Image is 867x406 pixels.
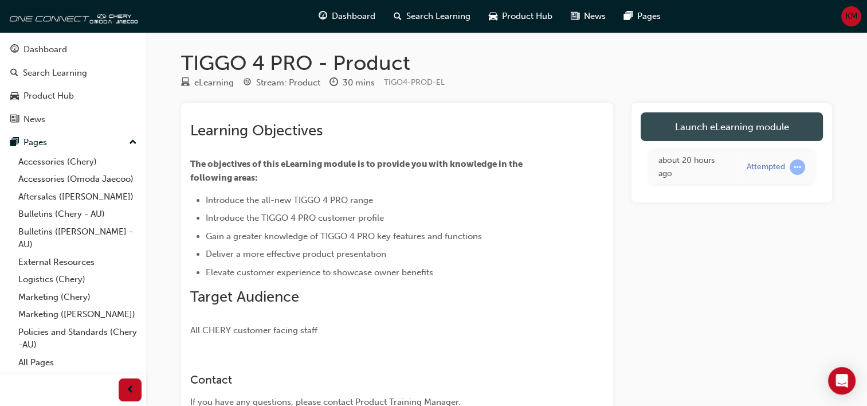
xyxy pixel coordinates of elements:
[181,76,234,90] div: Type
[384,77,445,87] span: Learning resource code
[790,159,805,175] span: learningRecordVerb_ATTEMPT-icon
[5,109,142,130] a: News
[5,63,142,84] a: Search Learning
[194,76,234,89] div: eLearning
[23,89,74,103] div: Product Hub
[14,323,142,354] a: Policies and Standards (Chery -AU)
[206,213,384,223] span: Introduce the TIGGO 4 PRO customer profile
[502,10,552,23] span: Product Hub
[14,170,142,188] a: Accessories (Omoda Jaecoo)
[641,112,823,141] a: Launch eLearning module
[190,159,524,183] span: The objectives of this eLearning module is to provide you with knowledge in the following areas:
[828,367,856,395] div: Open Intercom Messenger
[190,288,299,306] span: Target Audience
[14,188,142,206] a: Aftersales ([PERSON_NAME])
[256,76,320,89] div: Stream: Product
[5,85,142,107] a: Product Hub
[5,132,142,153] button: Pages
[10,115,19,125] span: news-icon
[747,162,785,173] div: Attempted
[23,113,45,126] div: News
[206,267,433,278] span: Elevate customer experience to showcase owner benefits
[584,10,606,23] span: News
[14,153,142,171] a: Accessories (Chery)
[206,249,386,259] span: Deliver a more effective product presentation
[14,223,142,253] a: Bulletins ([PERSON_NAME] - AU)
[14,306,142,323] a: Marketing ([PERSON_NAME])
[480,5,562,28] a: car-iconProduct Hub
[562,5,615,28] a: news-iconNews
[10,68,18,79] span: search-icon
[23,136,47,149] div: Pages
[190,373,563,387] h3: Contact
[658,154,729,180] div: Sun Sep 28 2025 16:12:09 GMT+1000 (Australian Eastern Standard Time)
[129,135,137,150] span: up-icon
[23,67,87,80] div: Search Learning
[14,253,142,271] a: External Resources
[309,5,385,28] a: guage-iconDashboard
[243,78,252,88] span: target-icon
[10,91,19,101] span: car-icon
[332,10,375,23] span: Dashboard
[181,78,190,88] span: learningResourceType_ELEARNING-icon
[14,271,142,288] a: Logistics (Chery)
[489,9,497,24] span: car-icon
[181,50,832,76] h1: TIGGO 4 PRO - Product
[126,383,135,397] span: prev-icon
[637,10,661,23] span: Pages
[841,6,861,26] button: KM
[190,122,323,139] span: Learning Objectives
[206,195,373,205] span: Introduce the all-new TIGGO 4 PRO range
[845,10,858,23] span: KM
[329,78,338,88] span: clock-icon
[14,205,142,223] a: Bulletins (Chery - AU)
[615,5,670,28] a: pages-iconPages
[571,9,579,24] span: news-icon
[10,138,19,148] span: pages-icon
[14,288,142,306] a: Marketing (Chery)
[206,231,482,241] span: Gain a greater knowledge of TIGGO 4 PRO key features and functions
[624,9,633,24] span: pages-icon
[243,76,320,90] div: Stream
[385,5,480,28] a: search-iconSearch Learning
[394,9,402,24] span: search-icon
[329,76,375,90] div: Duration
[319,9,327,24] span: guage-icon
[5,39,142,60] a: Dashboard
[23,43,67,56] div: Dashboard
[5,37,142,132] button: DashboardSearch LearningProduct HubNews
[343,76,375,89] div: 30 mins
[190,325,317,335] span: All CHERY customer facing staff
[406,10,470,23] span: Search Learning
[14,354,142,372] a: All Pages
[6,5,138,28] img: oneconnect
[10,45,19,55] span: guage-icon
